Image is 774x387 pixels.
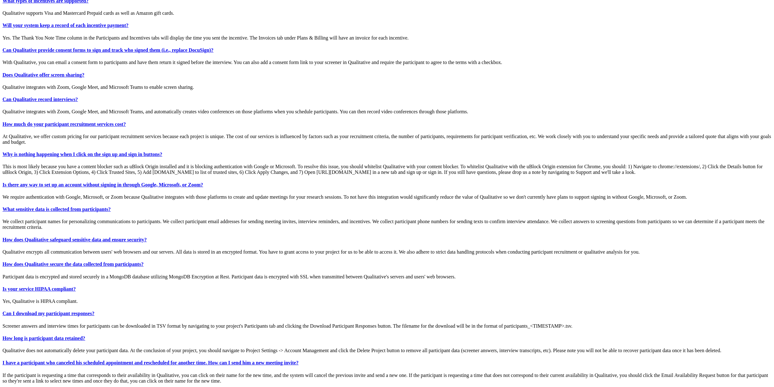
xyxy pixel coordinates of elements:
[3,121,126,127] a: How much do your participant recruitment services cost?
[3,23,128,28] a: Will your system keep a record of each incentive payment?
[3,60,771,65] div: With Qualitative, you can email a consent form to participants and have them return it signed bef...
[3,298,771,304] div: Yes, Qualitative is HIPAA compliant.
[3,35,771,41] div: Yes. The Thank You Note Time column in the Participants and Incentives tabs will display the time...
[3,249,771,255] div: Qualitative encrypts all communication between users' web browsers and our servers. All data is s...
[3,134,771,145] div: At Qualitative, we offer custom pricing for our participant recruitment services because each pro...
[3,84,771,90] div: Qualitative integrates with Zoom, Google Meet, and Microsoft Teams to enable screen sharing.
[3,47,214,53] a: Can Qualitative provide consent forms to sign and track who signed them (i.e., replace DocuSign)?
[3,97,78,102] a: Can Qualitative record interviews?
[3,237,147,242] a: How does Qualitative safeguard sensitive data and ensure security?
[3,194,771,200] div: We require authentication with Google, Microsoft, or Zoom because Qualitative integrates with tho...
[3,219,771,230] div: We collect participant names for personalizing communications to participants. We collect partici...
[3,164,771,175] div: This is most likely because you have a content blocker such as uBlock Origin installed and it is ...
[3,207,111,212] a: What sensitive data is collected from participants?
[3,274,771,280] div: Participant data is encrypted and stored securely in a MongoDB database utilizing MongoDB Encrypt...
[3,109,771,115] div: Qualitative integrates with Zoom, Google Meet, and Microsoft Teams, and automatically creates vid...
[3,336,85,341] a: How long is participant data retained?
[3,348,771,353] div: Qualitative does not automatically delete your participant data. At the conclusion of your projec...
[3,261,143,267] a: How does Qualitative secure the data collected from participants?
[3,373,771,384] div: If the participant is requesting a time that corresponds to their availability in Qualitative, yo...
[3,323,771,329] div: Screener answers and interview times for participants can be downloaded in TSV format by navigati...
[3,182,203,187] a: Is there any way to set up an account without signing in through Google, Microsoft, or Zoom?
[3,10,771,16] div: Qualitative supports Visa and Mastercard Prepaid cards as well as Amazon gift cards.
[3,311,95,316] a: Can I download my participant responses?
[3,152,162,157] a: Why is nothing happening when I click on the sign up and sign in buttons?
[3,286,76,292] a: Is your service HIPAA compliant?
[3,360,299,365] a: I have a participant who canceled his scheduled appointment and rescheduled for another time. How...
[3,72,84,78] a: Does Qualitative offer screen sharing?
